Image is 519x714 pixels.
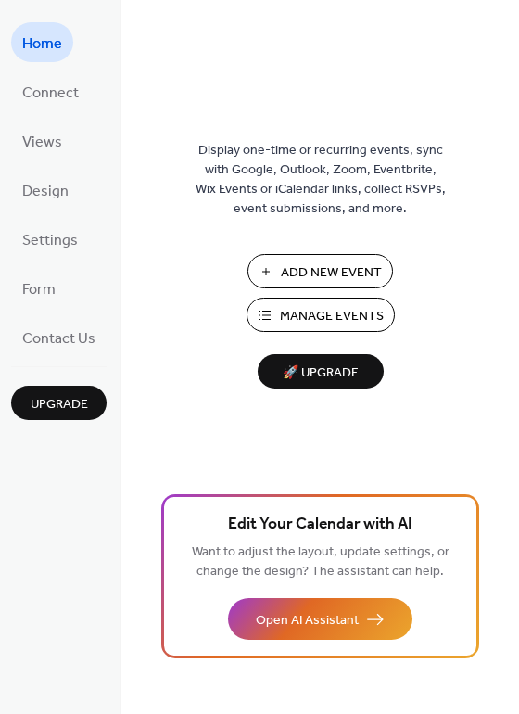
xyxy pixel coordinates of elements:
[269,361,373,386] span: 🚀 Upgrade
[196,141,446,219] span: Display one-time or recurring events, sync with Google, Outlook, Zoom, Eventbrite, Wix Events or ...
[11,121,73,160] a: Views
[258,354,384,389] button: 🚀 Upgrade
[11,71,90,111] a: Connect
[22,275,56,304] span: Form
[22,79,79,108] span: Connect
[11,317,107,357] a: Contact Us
[228,512,412,538] span: Edit Your Calendar with AI
[247,254,393,288] button: Add New Event
[247,298,395,332] button: Manage Events
[22,128,62,157] span: Views
[11,268,67,308] a: Form
[228,598,412,640] button: Open AI Assistant
[22,30,62,58] span: Home
[22,226,78,255] span: Settings
[22,177,69,206] span: Design
[22,325,95,353] span: Contact Us
[280,307,384,326] span: Manage Events
[31,395,88,414] span: Upgrade
[11,219,89,259] a: Settings
[256,611,359,631] span: Open AI Assistant
[11,386,107,420] button: Upgrade
[192,540,449,584] span: Want to adjust the layout, update settings, or change the design? The assistant can help.
[281,263,382,283] span: Add New Event
[11,170,80,210] a: Design
[11,22,73,62] a: Home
